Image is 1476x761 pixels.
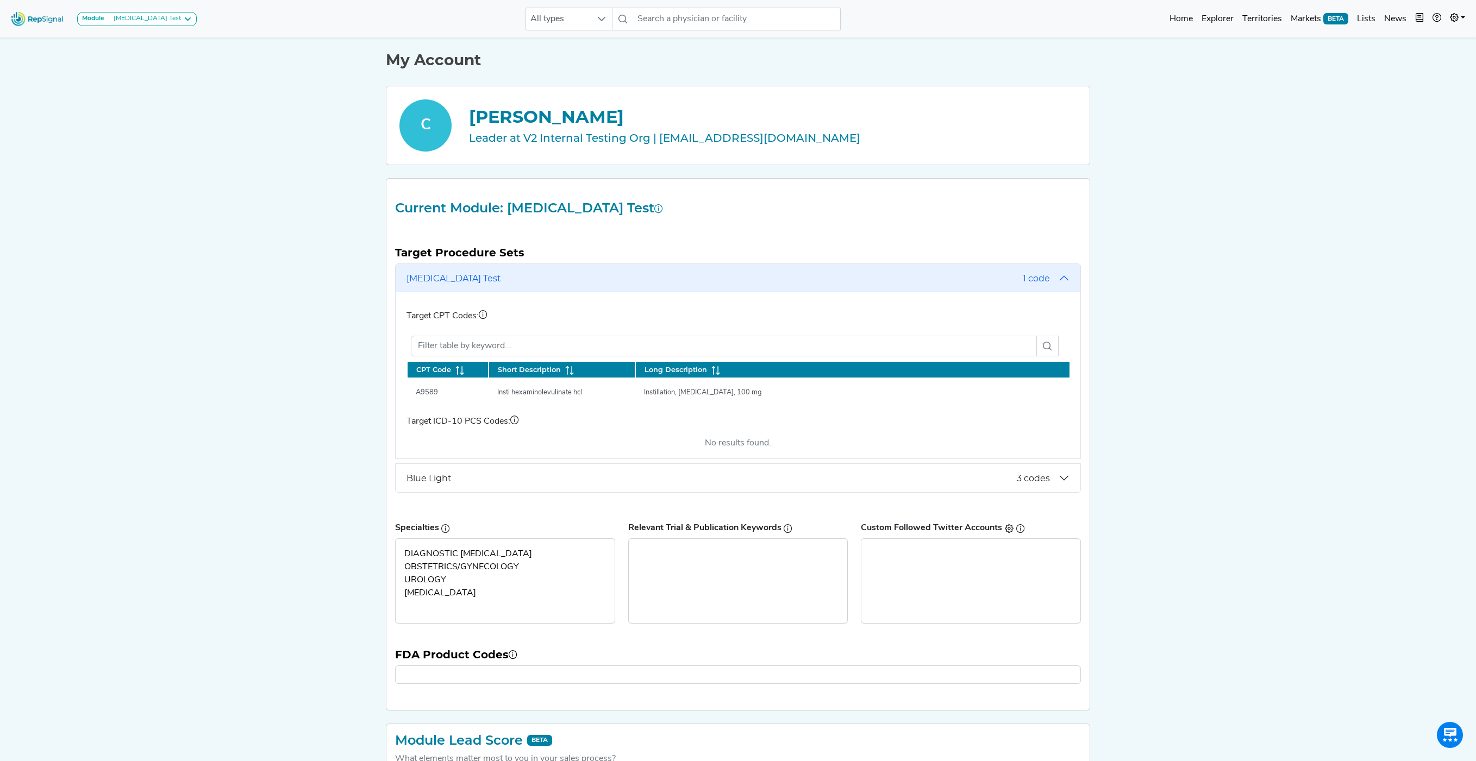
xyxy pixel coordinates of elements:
[645,364,707,375] span: Long Description
[1238,8,1286,30] a: Territories
[1380,8,1411,30] a: News
[416,364,451,375] span: CPT Code
[399,99,452,152] div: C
[406,273,1023,284] span: [MEDICAL_DATA] Test
[1286,8,1353,30] a: MarketsBETA
[861,523,1081,533] h6: Custom Followed Twitter Accounts
[406,473,1017,483] span: Blue Light
[491,387,589,398] div: Insti hexaminolevulinate hcl
[1353,8,1380,30] a: Lists
[637,387,768,398] div: Instillation, [MEDICAL_DATA], 100 mg
[395,246,1081,259] h5: Target Procedure Sets
[409,387,445,398] div: A9589
[1197,8,1238,30] a: Explorer
[1165,8,1197,30] a: Home
[77,12,197,26] button: Module[MEDICAL_DATA] Test
[386,51,1090,70] h1: My Account
[406,415,1070,428] p: Target ICD-10 PCS Codes:
[411,336,1037,356] input: Filter table by keyword...
[469,130,1077,146] div: Leader at V2 Internal Testing Org | [EMAIL_ADDRESS][DOMAIN_NAME]
[395,523,615,533] h6: Specialties
[1023,273,1050,284] span: 1 code
[404,574,606,587] div: UROLOGY
[498,364,561,375] span: Short Description
[1017,473,1050,483] span: 3 codes
[526,8,591,30] span: All types
[633,8,841,30] input: Search a physician or facility
[396,264,1080,292] button: [MEDICAL_DATA] Test1 code
[404,587,606,600] div: [MEDICAL_DATA]
[1323,13,1348,24] span: BETA
[527,735,552,746] span: BETA
[404,561,606,574] div: OBSTETRICS/GYNECOLOGY
[109,15,181,23] div: [MEDICAL_DATA] Test
[395,733,523,749] h2: Module Lead Score
[404,548,606,561] div: DIAGNOSTIC [MEDICAL_DATA]
[82,15,104,22] strong: Module
[395,648,1081,661] h5: FDA Product Codes
[469,104,1077,130] div: [PERSON_NAME]
[396,464,1080,492] button: Blue Light3 codes
[406,310,1070,323] p: Target CPT Codes:
[628,523,848,533] h6: Relevant Trial & Publication Keywords
[1411,8,1428,30] button: Intel Book
[389,200,1087,216] h2: Current Module: [MEDICAL_DATA] Test
[406,437,1070,450] div: No results found.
